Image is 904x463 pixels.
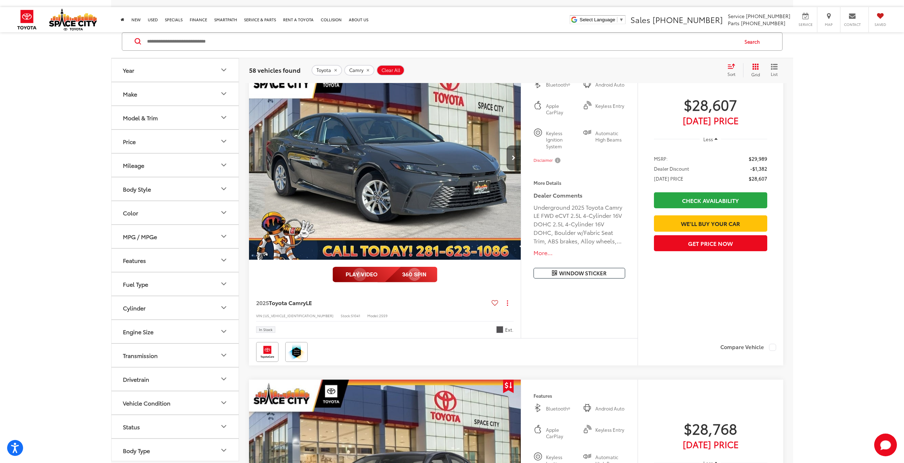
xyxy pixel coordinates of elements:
[220,185,228,193] div: Body Style
[619,17,624,22] span: ▼
[546,426,576,440] span: Apple CarPlay
[349,67,363,73] span: Camry
[123,186,151,192] div: Body Style
[818,7,840,32] a: Map
[123,138,136,145] div: Price
[112,344,239,367] button: TransmissionTransmission
[112,130,239,153] button: PricePrice
[724,63,743,77] button: Select sort value
[249,66,301,74] span: 58 vehicles found
[220,304,228,312] div: Cylinder
[738,33,770,50] button: Search
[751,71,760,77] span: Grid
[703,136,713,142] span: Less
[654,215,767,231] a: We'll Buy Your Car
[496,326,503,333] span: Underground
[559,269,607,277] span: Window Sticker
[259,328,272,331] span: In Stock
[123,399,170,406] div: Vehicle Condition
[112,296,239,319] button: CylinderCylinder
[501,297,514,309] button: Actions
[220,446,228,455] div: Body Type
[654,175,683,182] span: [DATE] PRICE
[256,313,263,318] span: VIN:
[821,22,837,27] span: Map
[534,153,562,168] button: Disclaimer
[595,130,625,150] span: Automatic High Beams
[595,81,625,88] span: Android Auto
[256,299,489,307] a: 2025Toyota CamryLE
[112,177,239,200] button: Body StyleBody Style
[220,351,228,360] div: Transmission
[534,158,553,163] span: Disclaimer
[249,56,522,260] div: 2025 Toyota Camry LE 0
[220,161,228,170] div: Mileage
[123,233,157,240] div: MPG / MPGe
[287,343,306,360] img: Toyota Safety Sense
[741,20,785,27] span: [PHONE_NUMBER]
[700,133,721,145] button: Less
[269,298,306,307] span: Toyota Camry
[211,7,240,32] a: SmartPath
[534,249,625,257] button: More...
[870,7,892,32] a: My Saved Vehicles
[507,300,508,306] span: dropdown dots
[749,155,767,162] span: $29,989
[220,66,228,75] div: Year
[795,7,817,32] a: Service
[123,114,158,121] div: Model & Trim
[595,405,625,412] span: Android Auto
[220,137,228,146] div: Price
[546,130,576,150] span: Keyless Ignition System
[507,145,521,170] button: Next image
[381,67,400,73] span: Clear All
[552,270,557,276] i: Window Sticker
[306,298,312,307] span: LE
[220,209,228,217] div: Color
[654,155,668,162] span: MSRP:
[654,441,767,448] span: [DATE] Price
[367,313,379,318] span: Model:
[743,63,765,77] button: Grid View
[595,426,625,440] span: Keyless Entry
[746,12,790,20] span: [PHONE_NUMBER]
[249,56,522,260] a: 2025 Toyota Camry LE2025 Toyota Camry LE2025 Toyota Camry LE2025 Toyota Camry LE
[123,209,138,216] div: Color
[654,419,767,437] span: $28,768
[123,257,146,264] div: Features
[117,7,128,32] a: Home
[351,313,360,318] span: 51041
[112,391,239,414] button: Vehicle ConditionVehicle Condition
[112,272,239,296] button: Fuel TypeFuel Type
[654,192,767,208] a: Check Availability
[379,313,388,318] span: 2559
[161,7,186,32] a: Specials
[377,65,405,76] button: Clear All
[534,393,625,398] h4: Features
[841,7,864,32] a: Contact
[249,56,522,260] img: 2025 Toyota Camry LE
[505,326,514,333] span: Ext.
[727,71,735,77] span: Sort
[312,65,342,76] button: remove Toyota
[765,63,783,77] button: List View
[128,7,144,32] a: New
[534,203,625,246] div: Underground 2025 Toyota Camry LE FWD eCVT 2.5L 4-Cylinder 16V DOHC 2.5L 4-Cylinder 16V DOHC, Boul...
[240,7,280,32] a: Service & Parts
[123,67,134,73] div: Year
[112,106,239,129] button: Model & TrimModel & Trim
[654,117,767,124] span: [DATE] Price
[146,33,738,50] input: Search by Make, Model, or Keyword
[654,235,767,251] button: Get Price Now
[123,304,146,311] div: Cylinder
[220,423,228,431] div: Status
[316,67,331,73] span: Toyota
[317,7,345,32] a: Collision
[112,320,239,343] button: Engine SizeEngine Size
[874,434,897,456] button: Toggle Chat Window
[112,249,239,272] button: FeaturesFeatures
[12,7,42,32] img: Toyota
[49,9,97,31] img: Space City Toyota
[654,95,767,113] span: $28,607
